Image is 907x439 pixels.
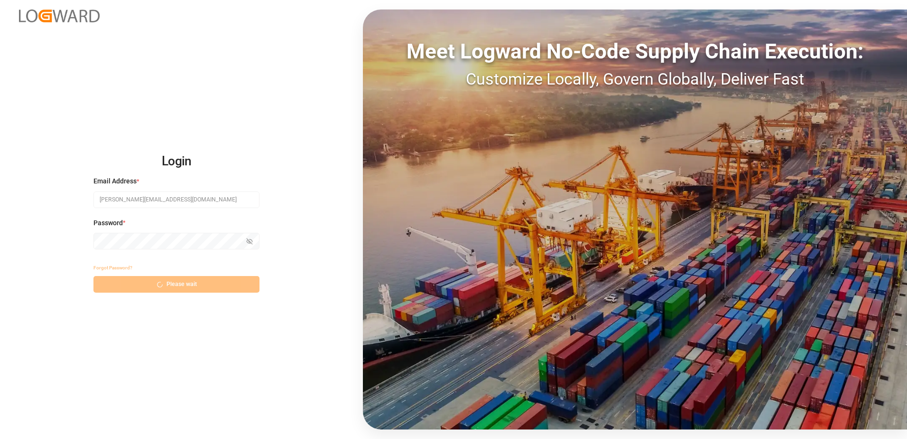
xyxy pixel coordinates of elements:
div: Meet Logward No-Code Supply Chain Execution: [363,36,907,67]
span: Password [93,218,123,228]
div: Customize Locally, Govern Globally, Deliver Fast [363,67,907,91]
img: Logward_new_orange.png [19,10,100,22]
span: Email Address [93,176,137,186]
h2: Login [93,146,259,177]
input: Enter your email [93,191,259,208]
